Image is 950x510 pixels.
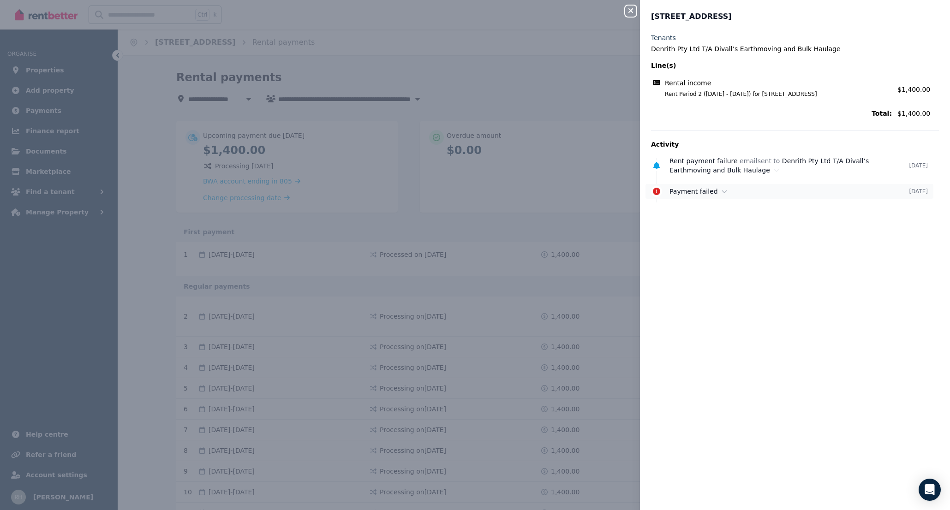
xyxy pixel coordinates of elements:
[651,33,676,42] label: Tenants
[651,140,939,149] p: Activity
[651,11,732,22] span: [STREET_ADDRESS]
[909,188,928,195] time: [DATE]
[665,78,711,88] span: Rental income
[669,188,718,195] span: Payment failed
[651,109,892,118] span: Total:
[654,90,892,98] span: Rent Period 2 ([DATE] - [DATE]) for [STREET_ADDRESS]
[909,162,928,169] time: [DATE]
[919,479,941,501] div: Open Intercom Messenger
[897,86,930,93] span: $1,400.00
[651,44,939,53] legend: Denrith Pty Ltd T/A Divall’s Earthmoving and Bulk Haulage
[669,157,738,165] span: Rent payment failure
[669,156,909,175] div: email sent to
[897,109,939,118] span: $1,400.00
[651,61,892,70] span: Line(s)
